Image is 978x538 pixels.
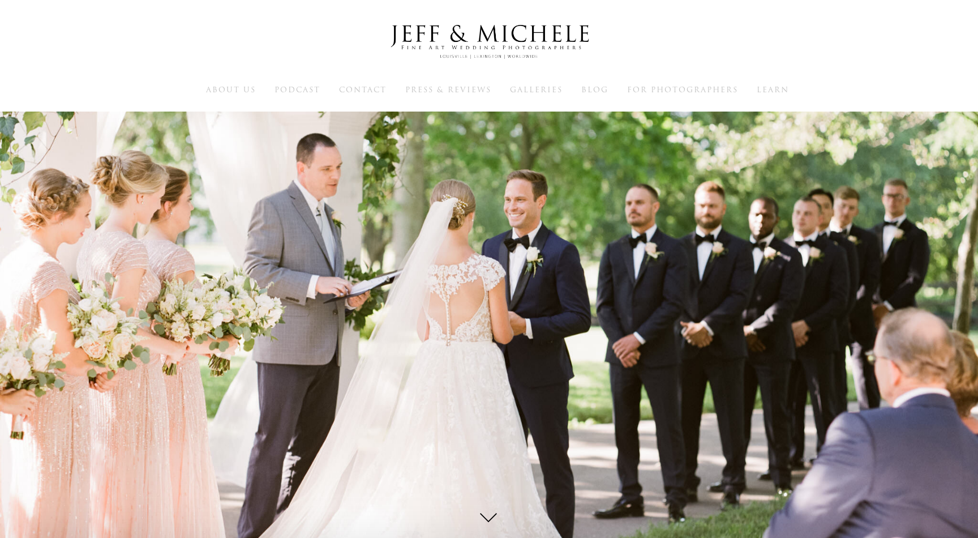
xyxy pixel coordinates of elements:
a: For Photographers [627,84,738,95]
a: Galleries [510,84,563,95]
a: Learn [757,84,789,95]
a: Podcast [274,84,320,95]
a: Blog [581,84,608,95]
a: Press & Reviews [405,84,491,95]
a: About Us [206,84,256,95]
a: Contact [339,84,387,95]
img: Louisville Wedding Photographers - Jeff & Michele Wedding Photographers [376,14,602,70]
